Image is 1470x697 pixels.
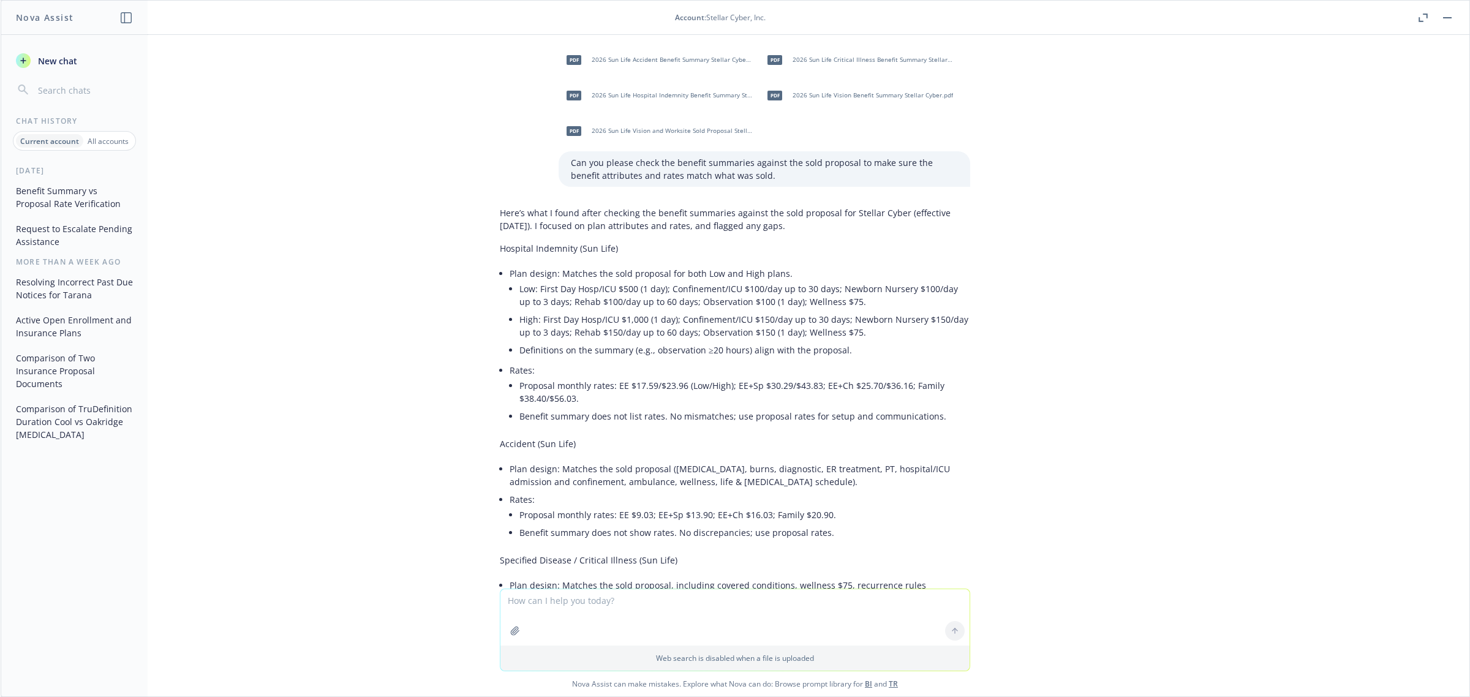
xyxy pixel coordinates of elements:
li: Definitions on the summary (e.g., observation ≥20 hours) align with the proposal. [519,341,970,359]
span: New chat [36,55,77,67]
div: Chat History [1,116,148,126]
p: Accident (Sun Life) [500,437,970,450]
span: pdf [567,55,581,64]
span: 2026 Sun Life Hospital Indemnity Benefit Summary Stellar Cyber.pdf [592,91,752,99]
span: Nova Assist can make mistakes. Explore what Nova can do: Browse prompt library for and [6,671,1464,696]
div: pdf2026 Sun Life Vision and Worksite Sold Proposal Stellar Cyber (2).pdf [559,116,755,146]
li: Benefit summary does not list rates. No mismatches; use proposal rates for setup and communications. [519,407,970,425]
p: Specified Disease / Critical Illness (Sun Life) [500,554,970,567]
div: pdf2026 Sun Life Critical Illness Benefit Summary Stellar Cyber.pdf [759,45,956,75]
span: 2026 Sun Life Vision and Worksite Sold Proposal Stellar Cyber (2).pdf [592,127,752,135]
li: Rates: [510,361,970,428]
span: pdf [567,126,581,135]
div: [DATE] [1,165,148,176]
div: pdf2026 Sun Life Hospital Indemnity Benefit Summary Stellar Cyber.pdf [559,80,755,111]
span: Account [675,12,704,23]
a: BI [865,679,872,689]
span: 2026 Sun Life Accident Benefit Summary Stellar Cyber.pdf [592,56,752,64]
div: pdf2026 Sun Life Accident Benefit Summary Stellar Cyber.pdf [559,45,755,75]
button: Comparison of Two Insurance Proposal Documents [11,348,138,394]
li: Benefit summary does not show rates. No discrepancies; use proposal rates. [519,524,970,541]
span: 2026 Sun Life Critical Illness Benefit Summary Stellar Cyber.pdf [793,56,953,64]
li: Proposal monthly rates: EE $9.03; EE+Sp $13.90; EE+Ch $16.03; Family $20.90. [519,506,970,524]
li: Plan design: Matches the sold proposal for both Low and High plans. [510,265,970,361]
button: Comparison of TruDefinition Duration Cool vs Oakridge [MEDICAL_DATA] [11,399,138,445]
input: Search chats [36,81,133,99]
li: Plan design: Matches the sold proposal ([MEDICAL_DATA], burns, diagnostic, ER treatment, PT, hosp... [510,460,970,491]
div: : Stellar Cyber, Inc. [675,12,766,23]
a: TR [889,679,898,689]
li: High: First Day Hosp/ICU $1,000 (1 day); Confinement/ICU $150/day up to 30 days; Newborn Nursery ... [519,311,970,341]
button: Active Open Enrollment and Insurance Plans [11,310,138,343]
p: All accounts [88,136,129,146]
li: Proposal monthly rates: EE $17.59/$23.96 (Low/High); EE+Sp $30.29/$43.83; EE+Ch $25.70/$36.16; Fa... [519,377,970,407]
span: pdf [767,91,782,100]
li: Low: First Day Hosp/ICU $500 (1 day); Confinement/ICU $100/day up to 30 days; Newborn Nursery $10... [519,280,970,311]
span: pdf [567,91,581,100]
div: pdf2026 Sun Life Vision Benefit Summary Stellar Cyber.pdf [759,80,956,111]
div: More than a week ago [1,257,148,267]
p: Current account [20,136,79,146]
p: Can you please check the benefit summaries against the sold proposal to make sure the benefit att... [571,156,958,182]
button: Benefit Summary vs Proposal Rate Verification [11,181,138,214]
li: Plan design: Matches the sold proposal, including covered conditions, wellness $75, recurrence ru... [510,576,970,607]
li: Rates: [510,491,970,544]
p: Hospital Indemnity (Sun Life) [500,242,970,255]
p: Here’s what I found after checking the benefit summaries against the sold proposal for Stellar Cy... [500,206,970,232]
button: Request to Escalate Pending Assistance [11,219,138,252]
h1: Nova Assist [16,11,73,24]
span: pdf [767,55,782,64]
button: New chat [11,50,138,72]
span: 2026 Sun Life Vision Benefit Summary Stellar Cyber.pdf [793,91,953,99]
p: Web search is disabled when a file is uploaded [508,653,962,663]
button: Resolving Incorrect Past Due Notices for Tarana [11,272,138,305]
